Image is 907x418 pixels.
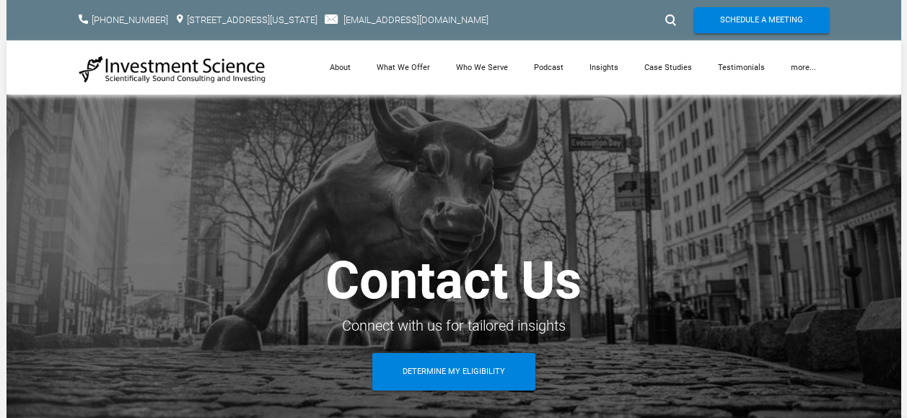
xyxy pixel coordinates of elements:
[79,55,266,84] img: Investment Science | NYC Consulting Services
[521,40,577,95] a: Podcast
[187,14,317,25] a: [STREET_ADDRESS][US_STATE]​
[631,40,705,95] a: Case Studies
[364,40,443,95] a: What We Offer
[403,353,505,391] span: Determine My Eligibility
[705,40,778,95] a: Testimonials
[577,40,631,95] a: Insights
[343,14,488,25] a: [EMAIL_ADDRESS][DOMAIN_NAME]
[694,7,829,33] a: Schedule A Meeting
[92,14,168,25] a: [PHONE_NUMBER]
[778,40,829,95] a: more...
[372,353,535,391] a: Determine My Eligibility
[79,313,829,339] div: ​Connect with us for tailored insights
[317,40,364,95] a: About
[443,40,521,95] a: Who We Serve
[325,250,582,311] span: Contact Us​​​​
[720,7,803,33] span: Schedule A Meeting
